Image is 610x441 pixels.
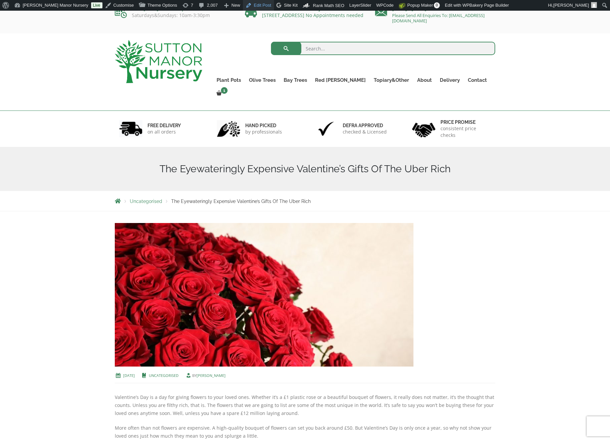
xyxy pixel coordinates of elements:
[245,75,280,85] a: Olive Trees
[115,40,202,83] img: logo
[147,129,181,135] p: on all orders
[553,3,589,8] span: [PERSON_NAME]
[213,75,245,85] a: Plant Pots
[245,129,282,135] p: by professionals
[343,123,387,129] h6: Defra approved
[412,119,435,139] img: 4.jpg
[392,12,485,24] a: Please Send All Enquiries To: [EMAIL_ADDRESS][DOMAIN_NAME]
[115,223,413,367] img: The Eyewateringly Expensive Valentine's Gifts Of The Uber Rich - unnamed 8
[434,2,440,8] span: 0
[436,75,464,85] a: Delivery
[370,75,413,85] a: Topiary&Other
[123,373,135,378] a: [DATE]
[147,123,181,129] h6: FREE DELIVERY
[149,373,179,378] a: Uncategorised
[440,125,491,139] p: consistent price checks
[115,369,495,417] p: Valentine’s Day is a day for giving flowers to your loved ones. Whether it’s a £1 plastic rose or...
[185,373,226,378] span: by
[284,3,298,8] span: Site Kit
[130,199,162,204] a: Uncategorised
[213,89,230,98] a: 1
[245,123,282,129] h6: hand picked
[115,291,413,297] a: The Eyewateringly Expensive Valentine's Gifts Of The Uber Rich
[280,75,311,85] a: Bay Trees
[115,13,235,18] p: Saturdays&Sundays: 10am-3:30pm
[314,120,338,137] img: 3.jpg
[313,3,344,8] span: Rank Math SEO
[413,75,436,85] a: About
[115,163,495,175] h1: The Eyewateringly Expensive Valentine’s Gifts Of The Uber Rich
[440,119,491,125] h6: Price promise
[217,120,240,137] img: 2.jpg
[464,75,491,85] a: Contact
[115,424,495,440] p: More often than not flowers are expensive. A high-quality bouquet of flowers can set you back aro...
[271,42,496,55] input: Search...
[91,2,102,8] a: Live
[221,87,228,94] span: 1
[119,120,142,137] img: 1.jpg
[197,373,226,378] a: [PERSON_NAME]
[311,75,370,85] a: Red [PERSON_NAME]
[262,12,363,18] a: [STREET_ADDRESS] No Appointments needed
[115,198,495,204] nav: Breadcrumbs
[171,199,311,204] span: The Eyewateringly Expensive Valentine’s Gifts Of The Uber Rich
[343,129,387,135] p: checked & Licensed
